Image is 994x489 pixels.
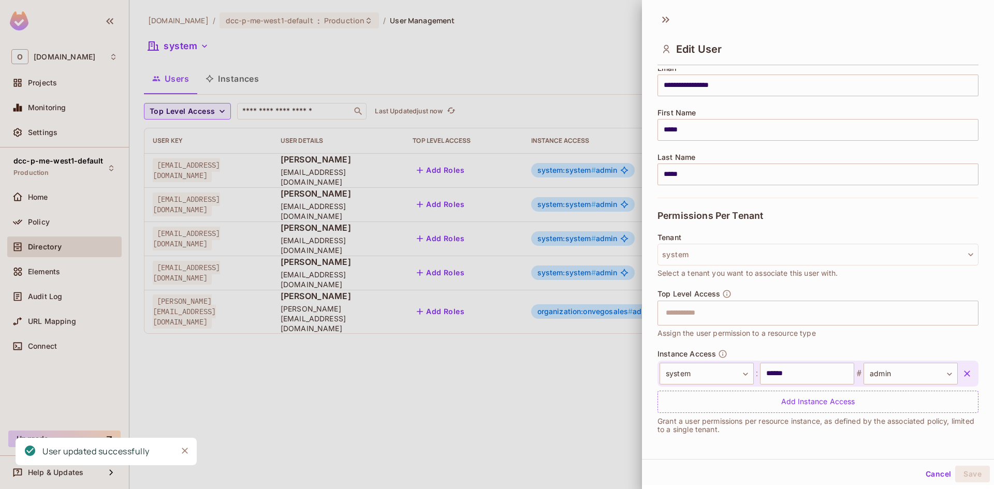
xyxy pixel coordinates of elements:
[657,244,978,265] button: system
[657,109,696,117] span: First Name
[657,328,816,339] span: Assign the user permission to a resource type
[922,466,955,482] button: Cancel
[657,268,838,279] span: Select a tenant you want to associate this user with.
[676,43,722,55] span: Edit User
[754,367,760,380] span: :
[955,466,990,482] button: Save
[657,233,681,242] span: Tenant
[864,363,958,384] div: admin
[657,350,716,358] span: Instance Access
[973,312,975,314] button: Open
[657,153,695,161] span: Last Name
[660,363,754,384] div: system
[657,211,763,221] span: Permissions Per Tenant
[657,290,720,298] span: Top Level Access
[657,417,978,434] p: Grant a user permissions per resource instance, as defined by the associated policy, limited to a...
[854,367,864,380] span: #
[177,443,193,458] button: Close
[42,445,150,458] div: User updated successfully
[657,391,978,413] div: Add Instance Access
